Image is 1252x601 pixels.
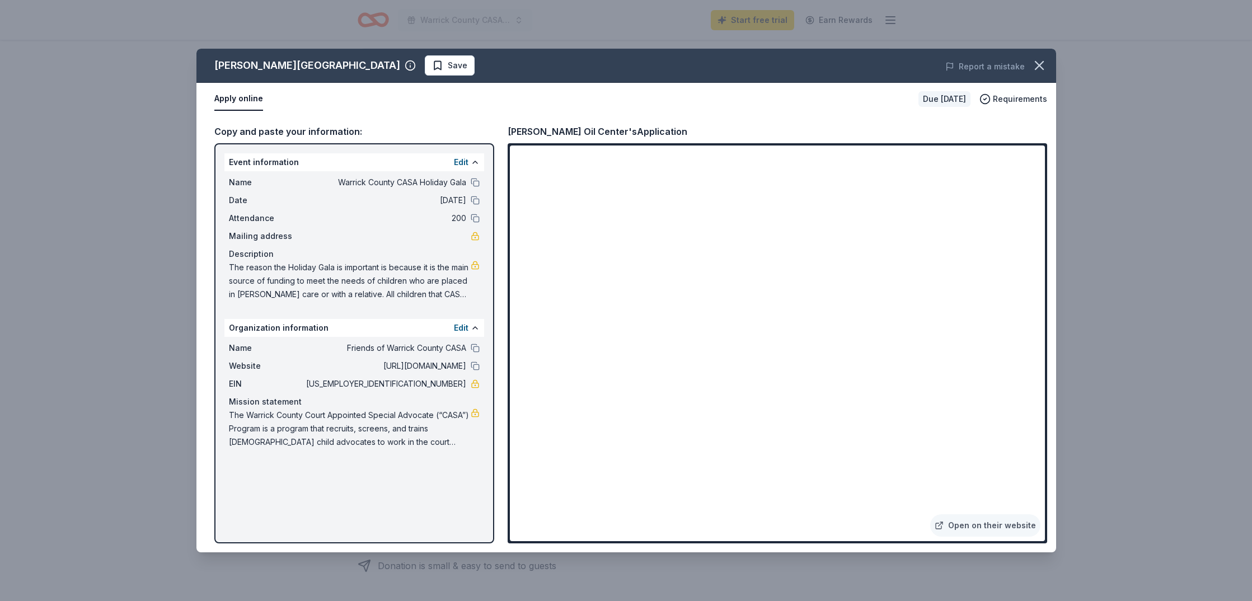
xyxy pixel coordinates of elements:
div: Organization information [224,319,484,337]
div: [PERSON_NAME] Oil Center's Application [508,124,687,139]
div: [PERSON_NAME][GEOGRAPHIC_DATA] [214,57,400,74]
div: Description [229,247,480,261]
span: Date [229,194,304,207]
span: Save [448,59,467,72]
span: [DATE] [304,194,466,207]
div: Copy and paste your information: [214,124,494,139]
a: Open on their website [930,514,1040,537]
div: Event information [224,153,484,171]
button: Requirements [979,92,1047,106]
span: 200 [304,212,466,225]
span: [URL][DOMAIN_NAME] [304,359,466,373]
span: Warrick County CASA Holiday Gala [304,176,466,189]
span: The reason the Holiday Gala is important is because it is the main source of funding to meet the ... [229,261,471,301]
span: Friends of Warrick County CASA [304,341,466,355]
span: Name [229,341,304,355]
button: Edit [454,156,468,169]
button: Edit [454,321,468,335]
span: Attendance [229,212,304,225]
span: Requirements [993,92,1047,106]
button: Apply online [214,87,263,111]
button: Save [425,55,475,76]
span: EIN [229,377,304,391]
button: Report a mistake [945,60,1025,73]
div: Due [DATE] [918,91,970,107]
span: Website [229,359,304,373]
span: Name [229,176,304,189]
span: Mailing address [229,229,304,243]
span: The Warrick County Court Appointed Special Advocate (“CASA”) Program is a program that recruits, ... [229,409,471,449]
div: Mission statement [229,395,480,409]
span: [US_EMPLOYER_IDENTIFICATION_NUMBER] [304,377,466,391]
